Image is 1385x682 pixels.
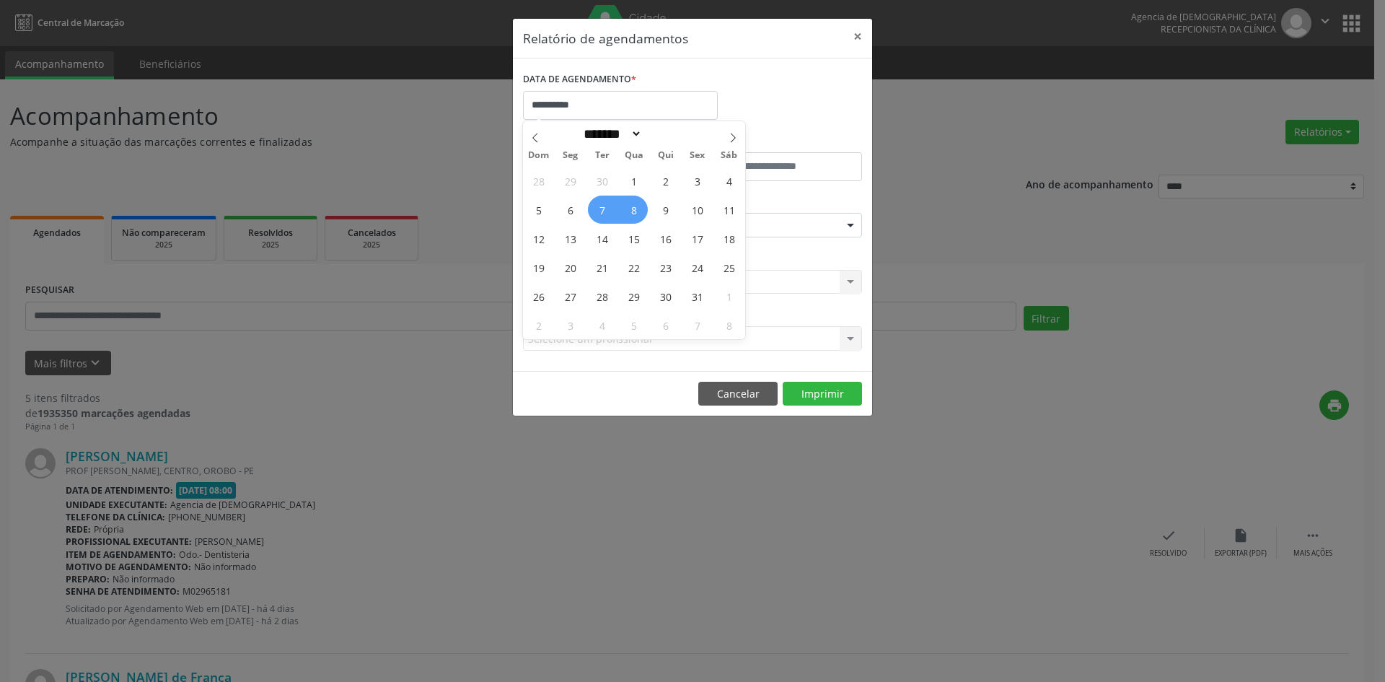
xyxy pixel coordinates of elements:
span: Outubro 17, 2025 [683,224,711,253]
button: Imprimir [783,382,862,406]
span: Ter [586,151,618,160]
span: Outubro 31, 2025 [683,282,711,310]
span: Outubro 15, 2025 [620,224,648,253]
span: Seg [555,151,586,160]
span: Novembro 1, 2025 [715,282,743,310]
span: Outubro 8, 2025 [620,196,648,224]
span: Outubro 7, 2025 [588,196,616,224]
span: Outubro 5, 2025 [524,196,553,224]
span: Outubro 27, 2025 [556,282,584,310]
button: Close [843,19,872,54]
span: Outubro 18, 2025 [715,224,743,253]
span: Outubro 23, 2025 [651,253,680,281]
span: Novembro 4, 2025 [588,311,616,339]
span: Qua [618,151,650,160]
button: Cancelar [698,382,778,406]
span: Outubro 28, 2025 [588,282,616,310]
span: Outubro 20, 2025 [556,253,584,281]
span: Outubro 13, 2025 [556,224,584,253]
span: Outubro 22, 2025 [620,253,648,281]
span: Outubro 10, 2025 [683,196,711,224]
label: DATA DE AGENDAMENTO [523,69,636,91]
span: Outubro 26, 2025 [524,282,553,310]
span: Outubro 19, 2025 [524,253,553,281]
span: Outubro 29, 2025 [620,282,648,310]
input: Year [642,126,690,141]
span: Outubro 25, 2025 [715,253,743,281]
span: Outubro 2, 2025 [651,167,680,195]
span: Novembro 3, 2025 [556,311,584,339]
span: Outubro 1, 2025 [620,167,648,195]
span: Novembro 2, 2025 [524,311,553,339]
h5: Relatório de agendamentos [523,29,688,48]
span: Outubro 6, 2025 [556,196,584,224]
span: Novembro 5, 2025 [620,311,648,339]
span: Dom [523,151,555,160]
span: Outubro 21, 2025 [588,253,616,281]
span: Setembro 29, 2025 [556,167,584,195]
span: Novembro 6, 2025 [651,311,680,339]
span: Novembro 7, 2025 [683,311,711,339]
span: Outubro 14, 2025 [588,224,616,253]
span: Outubro 16, 2025 [651,224,680,253]
span: Sáb [713,151,745,160]
select: Month [579,126,642,141]
span: Outubro 3, 2025 [683,167,711,195]
span: Sex [682,151,713,160]
span: Outubro 12, 2025 [524,224,553,253]
span: Setembro 28, 2025 [524,167,553,195]
span: Novembro 8, 2025 [715,311,743,339]
span: Outubro 30, 2025 [651,282,680,310]
span: Outubro 24, 2025 [683,253,711,281]
span: Setembro 30, 2025 [588,167,616,195]
span: Outubro 4, 2025 [715,167,743,195]
span: Qui [650,151,682,160]
span: Outubro 9, 2025 [651,196,680,224]
span: Outubro 11, 2025 [715,196,743,224]
label: ATÉ [696,130,862,152]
